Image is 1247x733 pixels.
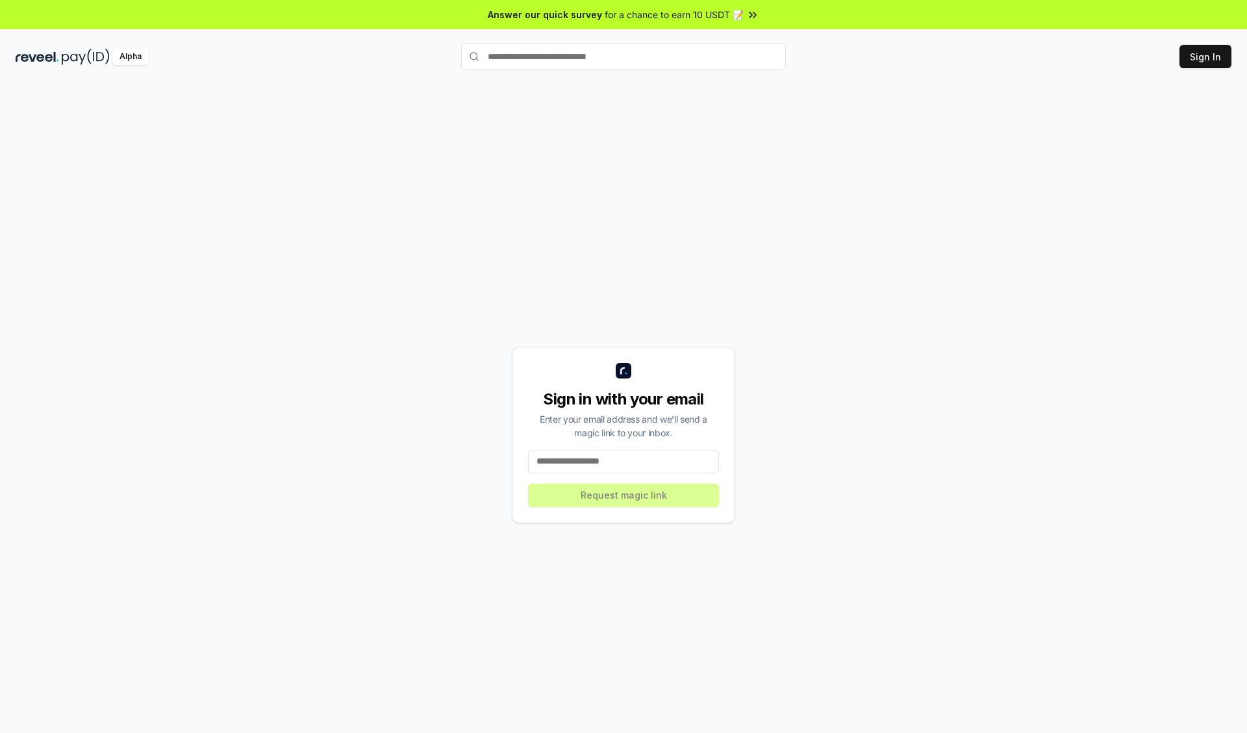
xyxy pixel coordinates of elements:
button: Sign In [1179,45,1231,68]
img: reveel_dark [16,49,59,65]
div: Alpha [112,49,149,65]
div: Sign in with your email [528,389,719,410]
img: pay_id [62,49,110,65]
div: Enter your email address and we’ll send a magic link to your inbox. [528,412,719,440]
span: Answer our quick survey [488,8,602,21]
img: logo_small [616,363,631,379]
span: for a chance to earn 10 USDT 📝 [605,8,744,21]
